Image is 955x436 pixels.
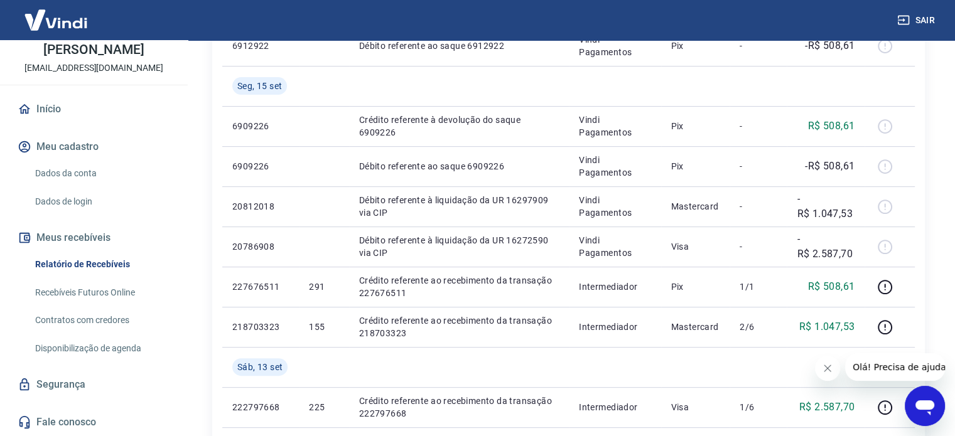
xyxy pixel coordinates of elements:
[671,160,720,173] p: Pix
[359,40,559,52] p: Débito referente ao saque 6912922
[43,43,144,56] p: [PERSON_NAME]
[232,160,289,173] p: 6909226
[359,314,559,339] p: Crédito referente ao recebimento da transação 218703323
[15,133,173,161] button: Meu cadastro
[579,280,650,293] p: Intermediador
[232,280,289,293] p: 227676511
[232,120,289,132] p: 6909226
[8,9,105,19] span: Olá! Precisa de ajuda?
[30,307,173,333] a: Contratos com credores
[232,40,289,52] p: 6912922
[359,274,559,299] p: Crédito referente ao recebimento da transação 227676511
[805,38,855,53] p: -R$ 508,61
[671,321,720,333] p: Mastercard
[805,159,855,174] p: -R$ 508,61
[740,40,777,52] p: -
[740,160,777,173] p: -
[579,234,650,259] p: Vindi Pagamentos
[671,200,720,213] p: Mastercard
[15,1,97,39] img: Vindi
[237,80,282,92] span: Seg, 15 set
[309,321,338,333] p: 155
[671,280,720,293] p: Pix
[797,231,855,262] p: -R$ 2.587,70
[671,240,720,253] p: Visa
[579,154,650,179] p: Vindi Pagamentos
[359,234,559,259] p: Débito referente à liquidação da UR 16272590 via CIP
[359,160,559,173] p: Débito referente ao saque 6909226
[232,240,289,253] p: 20786908
[359,395,559,420] p: Crédito referente ao recebimento da transação 222797668
[799,319,855,334] p: R$ 1.047,53
[671,120,720,132] p: Pix
[15,408,173,436] a: Fale conosco
[797,191,855,221] p: -R$ 1.047,53
[15,371,173,398] a: Segurança
[671,40,720,52] p: Pix
[30,252,173,277] a: Relatório de Recebíveis
[579,194,650,219] p: Vindi Pagamentos
[359,114,559,139] p: Crédito referente à devolução do saque 6909226
[30,189,173,215] a: Dados de login
[309,401,338,413] p: 225
[309,280,338,293] p: 291
[579,33,650,58] p: Vindi Pagamentos
[30,336,173,361] a: Disponibilização de agenda
[30,280,173,306] a: Recebíveis Futuros Online
[799,400,855,415] p: R$ 2.587,70
[30,161,173,186] a: Dados da conta
[232,321,289,333] p: 218703323
[671,401,720,413] p: Visa
[740,280,777,293] p: 1/1
[740,401,777,413] p: 1/6
[895,9,940,32] button: Sair
[740,200,777,213] p: -
[232,401,289,413] p: 222797668
[808,279,855,294] p: R$ 508,61
[579,114,650,139] p: Vindi Pagamentos
[905,386,945,426] iframe: Botão para abrir a janela de mensagens
[237,361,283,373] span: Sáb, 13 set
[740,240,777,253] p: -
[232,200,289,213] p: 20812018
[579,321,650,333] p: Intermediador
[808,119,855,134] p: R$ 508,61
[579,401,650,413] p: Intermediador
[24,61,163,75] p: [EMAIL_ADDRESS][DOMAIN_NAME]
[845,353,945,381] iframe: Mensagem da empresa
[815,356,840,381] iframe: Fechar mensagem
[15,224,173,252] button: Meus recebíveis
[359,194,559,219] p: Débito referente à liquidação da UR 16297909 via CIP
[15,95,173,123] a: Início
[740,321,777,333] p: 2/6
[740,120,777,132] p: -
